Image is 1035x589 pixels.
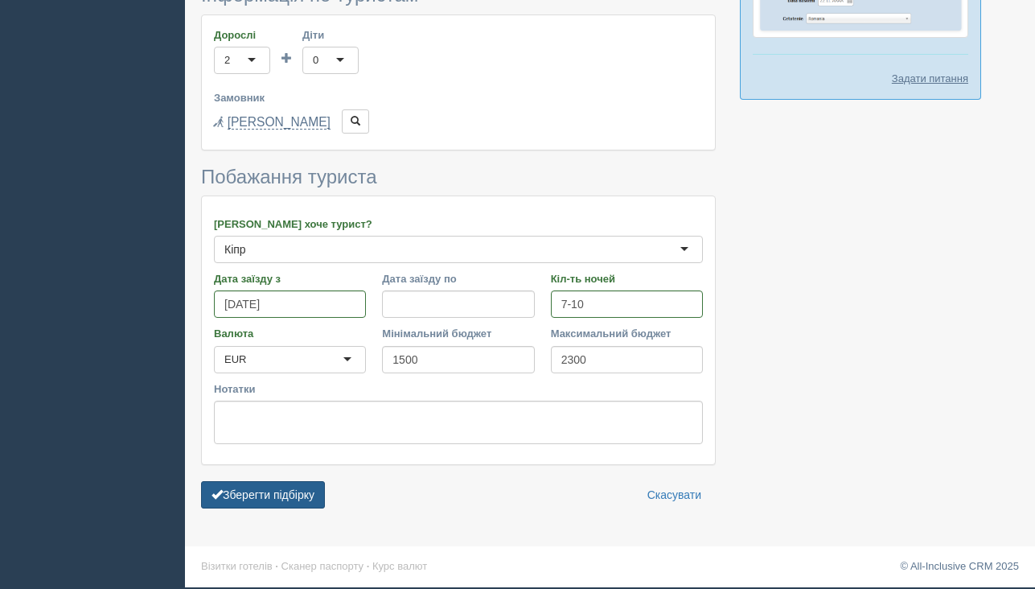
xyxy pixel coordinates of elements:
[224,52,230,68] div: 2
[900,560,1019,572] a: © All-Inclusive CRM 2025
[551,271,703,286] label: Кіл-ть ночей
[281,560,363,572] a: Сканер паспорту
[214,216,703,232] label: [PERSON_NAME] хоче турист?
[214,27,270,43] label: Дорослі
[372,560,427,572] a: Курс валют
[382,271,534,286] label: Дата заїзду по
[367,560,370,572] span: ·
[214,271,366,286] label: Дата заїзду з
[201,166,377,187] span: Побажання туриста
[892,71,968,86] a: Задати питання
[551,326,703,341] label: Максимальний бюджет
[214,90,703,105] label: Замовник
[382,326,534,341] label: Мінімальний бюджет
[275,560,278,572] span: ·
[214,381,703,397] label: Нотатки
[637,481,712,509] a: Скасувати
[224,241,246,257] div: Кіпр
[228,115,331,130] a: [PERSON_NAME]
[551,290,703,318] input: 7-10 або 7,10,14
[302,27,359,43] label: Діти
[201,481,325,509] button: Зберегти підбірку
[224,352,246,368] div: EUR
[313,52,318,68] div: 0
[214,326,366,341] label: Валюта
[201,560,273,572] a: Візитки готелів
